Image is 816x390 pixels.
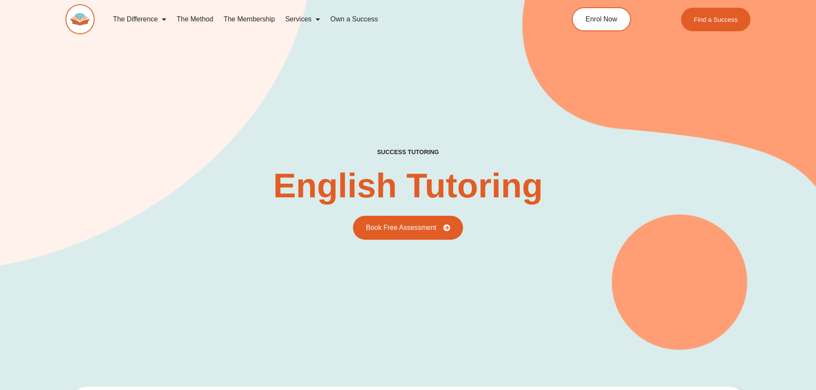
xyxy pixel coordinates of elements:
a: Own a Success [325,9,383,29]
nav: Menu [108,9,533,29]
a: Book Free Assessment [353,216,463,240]
a: Services [280,9,325,29]
a: The Membership [218,9,280,29]
a: The Difference [108,9,172,29]
h2: success tutoring [377,148,439,156]
span: Book Free Assessment [366,224,436,231]
span: Enrol Now [586,16,617,23]
a: Enrol Now [572,7,631,31]
a: Find a Success [681,8,751,31]
h2: English Tutoring [273,169,543,203]
span: Find a Success [694,16,738,23]
a: The Method [171,9,218,29]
